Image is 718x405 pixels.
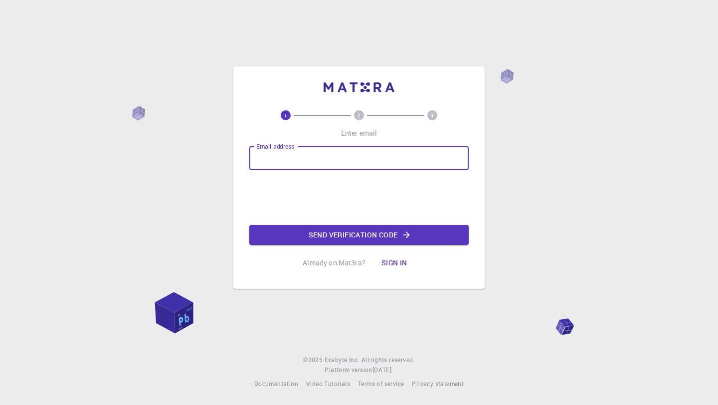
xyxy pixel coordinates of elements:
[372,366,393,374] span: [DATE] .
[412,380,464,388] span: Privacy statement
[372,365,393,375] a: [DATE].
[325,355,359,365] a: Exabyte Inc.
[325,365,372,375] span: Platform version
[254,380,298,388] span: Documentation
[283,178,435,217] iframe: reCAPTCHA
[284,112,287,119] text: 1
[306,379,350,389] a: Video Tutorials
[431,112,434,119] text: 3
[303,258,365,268] p: Already on Mat3ra?
[254,379,298,389] a: Documentation
[303,355,324,365] span: © 2025
[358,380,404,388] span: Terms of service
[412,379,464,389] a: Privacy statement
[325,356,359,364] span: Exabyte Inc.
[306,380,350,388] span: Video Tutorials
[361,355,415,365] span: All rights reserved.
[256,142,294,151] label: Email address
[358,112,360,119] text: 2
[249,225,469,245] button: Send verification code
[358,379,404,389] a: Terms of service
[341,128,377,138] p: Enter email
[373,253,415,273] button: Sign in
